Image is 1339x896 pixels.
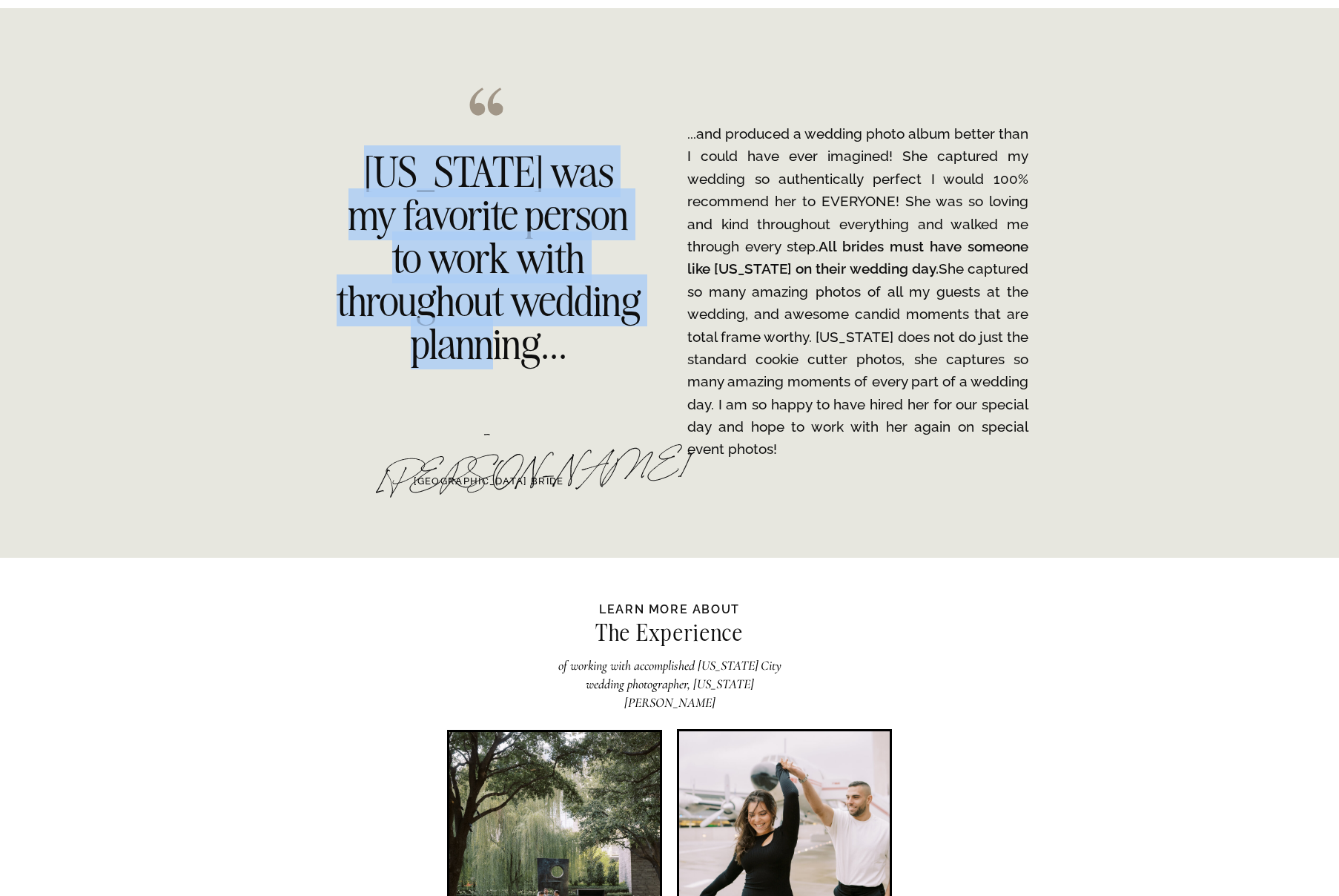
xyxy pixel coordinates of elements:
div: - [PERSON_NAME] [374,412,602,474]
h2: of working with accomplished [US_STATE] City wedding photographer, [US_STATE][PERSON_NAME] [550,656,789,693]
h2: The Experience [509,622,830,651]
p: ...and produced a wedding photo album better than I could have ever imagined! She captured my wed... [687,122,1028,461]
h2: [US_STATE] was my favorite person to work with throughout wedding planning... [337,151,641,357]
h2: Learn more about [594,601,745,616]
b: All brides must have someone like [US_STATE] on their wedding day. [687,238,1028,277]
a: [GEOGRAPHIC_DATA] BRIDE [389,474,588,490]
